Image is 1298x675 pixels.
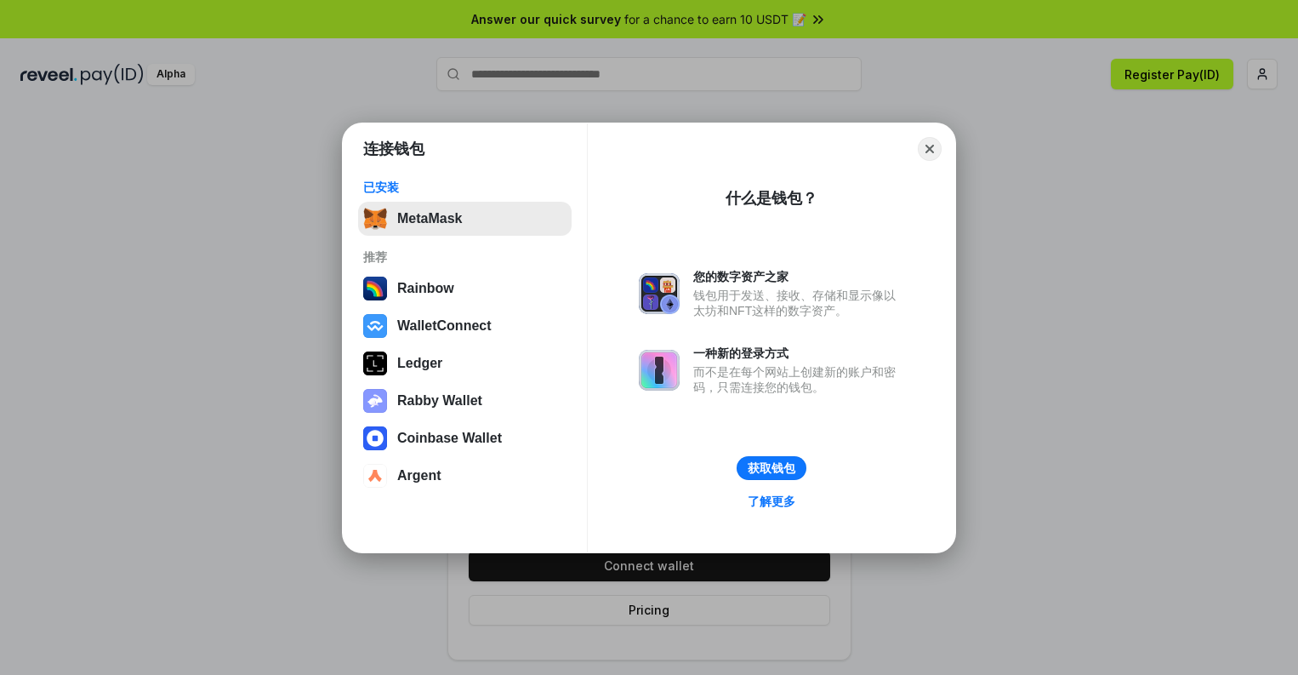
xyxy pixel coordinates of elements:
button: 获取钱包 [737,456,806,480]
button: WalletConnect [358,309,572,343]
button: Close [918,137,942,161]
img: svg+xml,%3Csvg%20xmlns%3D%22http%3A%2F%2Fwww.w3.org%2F2000%2Fsvg%22%20fill%3D%22none%22%20viewBox... [639,273,680,314]
h1: 连接钱包 [363,139,424,159]
img: svg+xml,%3Csvg%20width%3D%2228%22%20height%3D%2228%22%20viewBox%3D%220%200%2028%2028%22%20fill%3D... [363,426,387,450]
div: 了解更多 [748,494,795,509]
div: Rainbow [397,281,454,296]
img: svg+xml,%3Csvg%20xmlns%3D%22http%3A%2F%2Fwww.w3.org%2F2000%2Fsvg%22%20width%3D%2228%22%20height%3... [363,352,387,375]
button: Ledger [358,346,572,380]
img: svg+xml,%3Csvg%20xmlns%3D%22http%3A%2F%2Fwww.w3.org%2F2000%2Fsvg%22%20fill%3D%22none%22%20viewBox... [639,350,680,391]
div: 您的数字资产之家 [693,269,904,284]
div: 一种新的登录方式 [693,346,904,361]
button: Argent [358,459,572,493]
img: svg+xml,%3Csvg%20fill%3D%22none%22%20height%3D%2233%22%20viewBox%3D%220%200%2035%2033%22%20width%... [363,207,387,231]
button: MetaMask [358,202,572,236]
div: 钱包用于发送、接收、存储和显示像以太坊和NFT这样的数字资产。 [693,288,904,318]
button: Rabby Wallet [358,384,572,418]
button: Coinbase Wallet [358,421,572,455]
div: WalletConnect [397,318,492,334]
img: svg+xml,%3Csvg%20width%3D%2228%22%20height%3D%2228%22%20viewBox%3D%220%200%2028%2028%22%20fill%3D... [363,464,387,488]
div: Ledger [397,356,442,371]
button: Rainbow [358,272,572,306]
div: Coinbase Wallet [397,431,502,446]
div: Argent [397,468,441,483]
a: 了解更多 [737,490,806,512]
img: svg+xml,%3Csvg%20xmlns%3D%22http%3A%2F%2Fwww.w3.org%2F2000%2Fsvg%22%20fill%3D%22none%22%20viewBox... [363,389,387,413]
img: svg+xml,%3Csvg%20width%3D%2228%22%20height%3D%2228%22%20viewBox%3D%220%200%2028%2028%22%20fill%3D... [363,314,387,338]
div: MetaMask [397,211,462,226]
div: Rabby Wallet [397,393,482,409]
div: 推荐 [363,249,566,265]
img: svg+xml,%3Csvg%20width%3D%22120%22%20height%3D%22120%22%20viewBox%3D%220%200%20120%20120%22%20fil... [363,277,387,300]
div: 获取钱包 [748,460,795,476]
div: 而不是在每个网站上创建新的账户和密码，只需连接您的钱包。 [693,364,904,395]
div: 已安装 [363,180,566,195]
div: 什么是钱包？ [726,188,817,209]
